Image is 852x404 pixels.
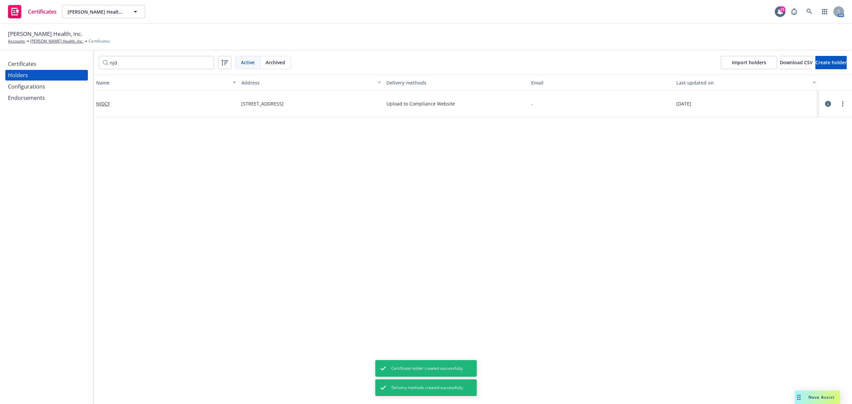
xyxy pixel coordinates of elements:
[28,9,57,14] span: Certificates
[529,75,674,91] button: Email
[674,75,819,91] button: Last updated on
[386,100,526,107] div: Upload to Compliance Website
[839,100,847,108] a: more
[5,93,88,103] a: Endorsements
[815,56,847,69] button: Create holder
[391,385,464,391] span: Delivery methods created successfully.
[241,100,284,107] span: [STREET_ADDRESS]
[780,56,813,69] button: Download CSV
[721,56,777,69] a: Import holders
[732,59,766,66] span: Import holders
[795,391,840,404] button: Nova Assist
[795,391,803,404] div: Drag to move
[391,365,463,371] span: Certificate holder created successfully.
[96,101,110,107] a: NJDCF
[386,79,526,86] div: Delivery methods
[5,2,59,21] a: Certificates
[68,8,125,15] span: [PERSON_NAME] Health, Inc.
[780,59,813,66] span: Download CSV
[239,75,384,91] button: Address
[30,38,83,44] a: [PERSON_NAME] Health, Inc.
[89,38,110,44] span: Certificates
[96,79,229,86] div: Name
[803,5,816,18] a: Search
[779,6,785,12] div: 21
[5,70,88,81] a: Holders
[241,79,374,86] div: Address
[8,93,45,103] div: Endorsements
[266,59,285,66] span: Archived
[8,30,82,38] span: [PERSON_NAME] Health, Inc.
[94,75,239,91] button: Name
[531,79,671,86] div: Email
[8,38,25,44] a: Accounts
[5,59,88,69] a: Certificates
[531,100,533,107] div: -
[62,5,145,18] button: [PERSON_NAME] Health, Inc.
[818,5,831,18] a: Switch app
[241,59,255,66] span: Active
[808,394,835,400] span: Nova Assist
[787,5,801,18] a: Report a Bug
[99,56,214,69] input: Filter by keyword
[815,59,847,66] span: Create holder
[8,81,45,92] div: Configurations
[8,59,36,69] div: Certificates
[676,79,809,86] div: Last updated on
[384,75,529,91] button: Delivery methods
[676,100,816,107] div: [DATE]
[5,81,88,92] a: Configurations
[8,70,28,81] div: Holders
